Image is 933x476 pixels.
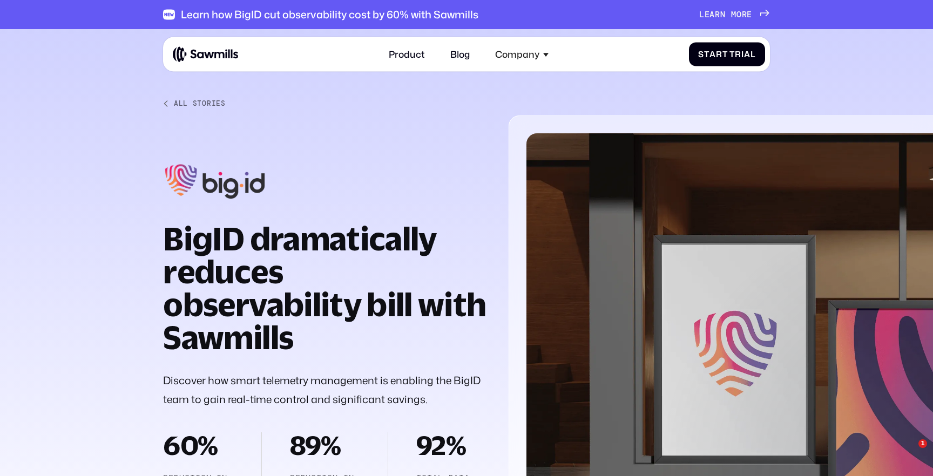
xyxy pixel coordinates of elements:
[290,432,360,459] h2: 89%
[416,432,486,459] h2: 92%
[747,10,752,19] span: e
[382,42,431,67] a: Product
[720,10,726,19] span: n
[735,50,741,59] span: r
[709,50,716,59] span: a
[716,50,722,59] span: r
[744,50,751,59] span: a
[704,50,709,59] span: t
[495,49,539,60] div: Company
[715,10,720,19] span: r
[698,50,704,59] span: S
[488,42,556,67] div: Company
[443,42,477,67] a: Blog
[163,371,486,409] p: Discover how smart telemetry management is enabling the BigID team to gain real-time control and ...
[722,50,728,59] span: t
[699,10,705,19] span: L
[163,432,233,459] h2: 60%
[731,10,736,19] span: m
[163,99,486,108] a: All Stories
[742,10,747,19] span: r
[729,50,735,59] span: T
[751,50,756,59] span: l
[181,8,478,21] div: Learn how BigID cut observability cost by 60% with Sawmills
[699,10,770,19] a: Learnmore
[896,439,922,465] iframe: Intercom live chat
[709,10,715,19] span: a
[741,50,744,59] span: i
[689,43,765,66] a: StartTrial
[705,10,710,19] span: e
[174,99,226,108] div: All Stories
[736,10,742,19] span: o
[163,220,486,356] strong: BigID dramatically reduces observability bill with Sawmills
[918,439,927,448] span: 1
